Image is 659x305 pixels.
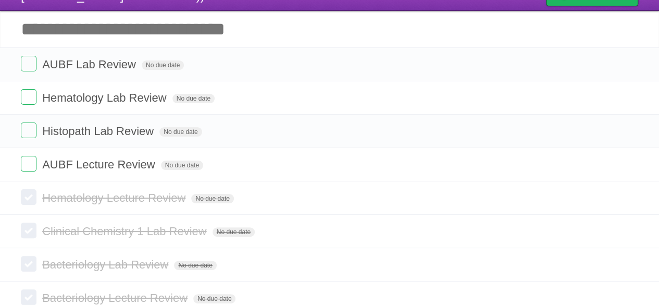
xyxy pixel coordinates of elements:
span: No due date [142,60,184,70]
span: Bacteriology Lab Review [42,258,171,271]
span: Bacteriology Lecture Review [42,291,190,304]
label: Done [21,289,36,305]
span: Hematology Lecture Review [42,191,188,204]
label: Done [21,156,36,172]
label: Done [21,223,36,238]
span: Clinical Chemistry 1 Lab Review [42,225,209,238]
span: AUBF Lab Review [42,58,139,71]
span: AUBF Lecture Review [42,158,157,171]
span: No due date [159,127,202,137]
span: Histopath Lab Review [42,125,156,138]
span: No due date [193,294,235,303]
span: No due date [213,227,255,237]
label: Done [21,189,36,205]
label: Done [21,56,36,71]
label: Done [21,256,36,272]
span: Hematology Lab Review [42,91,169,104]
span: No due date [191,194,233,203]
label: Done [21,123,36,138]
span: No due date [161,161,203,170]
span: No due date [174,261,216,270]
span: No due date [172,94,215,103]
label: Done [21,89,36,105]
